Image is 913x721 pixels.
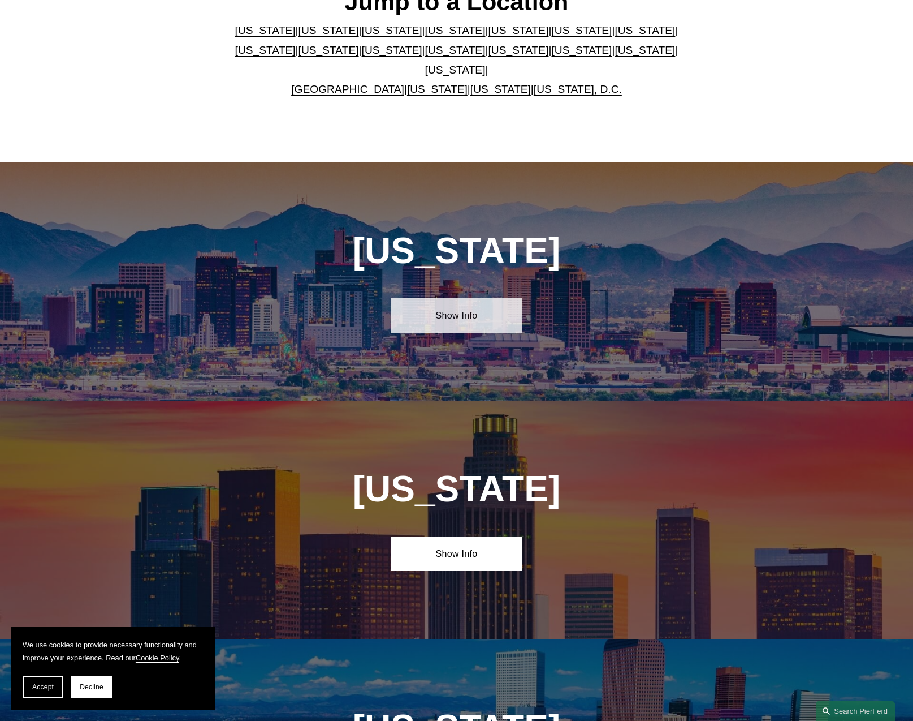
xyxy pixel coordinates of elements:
a: [US_STATE] [407,83,468,95]
a: [US_STATE] [488,24,548,36]
a: [US_STATE] [551,24,612,36]
a: [US_STATE], D.C. [534,83,622,95]
button: Decline [71,676,112,698]
h1: [US_STATE] [292,469,621,510]
p: | | | | | | | | | | | | | | | | | | [226,21,687,99]
a: [US_STATE] [425,44,486,56]
a: [GEOGRAPHIC_DATA] [291,83,404,95]
a: Cookie Policy [136,654,179,662]
span: Decline [80,683,103,691]
a: [US_STATE] [235,24,296,36]
a: [US_STATE] [551,44,612,56]
a: [US_STATE] [425,24,486,36]
a: [US_STATE] [362,44,422,56]
a: Show Info [391,537,522,571]
a: Show Info [391,298,522,332]
a: [US_STATE] [298,24,359,36]
span: Accept [32,683,54,691]
h1: [US_STATE] [292,230,621,272]
a: Search this site [816,701,895,721]
a: [US_STATE] [615,44,675,56]
a: [US_STATE] [425,64,486,76]
a: [US_STATE] [615,24,675,36]
a: [US_STATE] [470,83,531,95]
a: [US_STATE] [235,44,296,56]
section: Cookie banner [11,627,215,710]
p: We use cookies to provide necessary functionality and improve your experience. Read our . [23,638,204,664]
button: Accept [23,676,63,698]
a: [US_STATE] [488,44,548,56]
a: [US_STATE] [298,44,359,56]
a: [US_STATE] [362,24,422,36]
